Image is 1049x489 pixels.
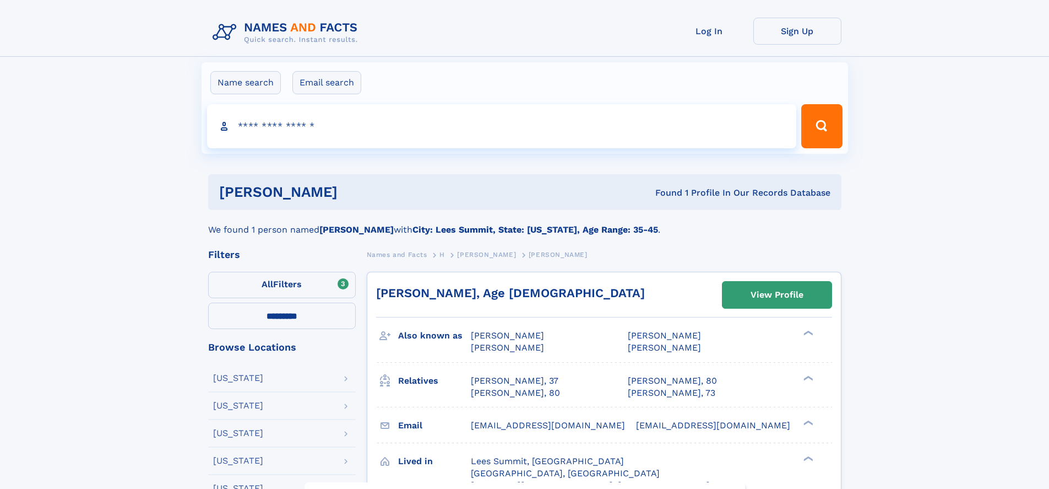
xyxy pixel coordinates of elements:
[439,248,445,261] a: H
[376,286,645,300] a: [PERSON_NAME], Age [DEMOGRAPHIC_DATA]
[471,456,624,466] span: Lees Summit, [GEOGRAPHIC_DATA]
[219,185,497,199] h1: [PERSON_NAME]
[457,251,516,259] span: [PERSON_NAME]
[628,330,701,341] span: [PERSON_NAME]
[471,420,625,431] span: [EMAIL_ADDRESS][DOMAIN_NAME]
[292,71,361,94] label: Email search
[398,326,471,345] h3: Also known as
[208,342,356,352] div: Browse Locations
[529,251,588,259] span: [PERSON_NAME]
[471,375,558,387] a: [PERSON_NAME], 37
[412,224,658,235] b: City: Lees Summit, State: [US_STATE], Age Range: 35-45
[207,104,797,148] input: search input
[722,282,831,308] a: View Profile
[801,330,814,337] div: ❯
[751,282,803,308] div: View Profile
[628,342,701,353] span: [PERSON_NAME]
[210,71,281,94] label: Name search
[471,468,660,479] span: [GEOGRAPHIC_DATA], [GEOGRAPHIC_DATA]
[801,455,814,462] div: ❯
[208,210,841,237] div: We found 1 person named with .
[208,18,367,47] img: Logo Names and Facts
[471,330,544,341] span: [PERSON_NAME]
[471,387,560,399] a: [PERSON_NAME], 80
[213,429,263,438] div: [US_STATE]
[213,401,263,410] div: [US_STATE]
[319,224,394,235] b: [PERSON_NAME]
[398,372,471,390] h3: Relatives
[457,248,516,261] a: [PERSON_NAME]
[398,452,471,471] h3: Lived in
[801,419,814,426] div: ❯
[367,248,427,261] a: Names and Facts
[471,342,544,353] span: [PERSON_NAME]
[636,420,790,431] span: [EMAIL_ADDRESS][DOMAIN_NAME]
[496,187,830,199] div: Found 1 Profile In Our Records Database
[665,18,753,45] a: Log In
[262,279,273,289] span: All
[753,18,841,45] a: Sign Up
[398,416,471,435] h3: Email
[213,456,263,465] div: [US_STATE]
[439,251,445,259] span: H
[208,250,356,260] div: Filters
[628,375,717,387] a: [PERSON_NAME], 80
[628,387,715,399] a: [PERSON_NAME], 73
[213,374,263,383] div: [US_STATE]
[801,374,814,381] div: ❯
[801,104,842,148] button: Search Button
[208,272,356,298] label: Filters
